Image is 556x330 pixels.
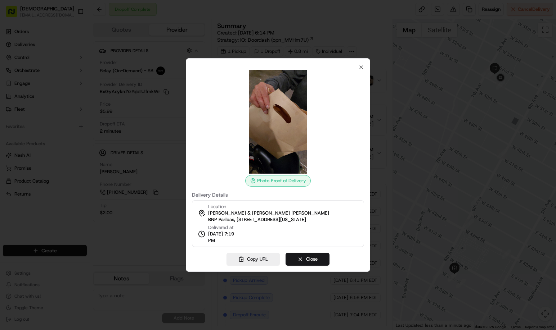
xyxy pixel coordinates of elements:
[58,101,118,114] a: 💻API Documentation
[68,104,116,111] span: API Documentation
[122,71,131,79] button: Start new chat
[208,216,306,223] span: BNP Paribas, [STREET_ADDRESS][US_STATE]
[226,70,330,174] img: photo_proof_of_delivery image
[208,203,226,210] span: Location
[7,29,131,40] p: Welcome 👋
[286,253,329,266] button: Close
[4,101,58,114] a: 📗Knowledge Base
[208,210,329,216] span: [PERSON_NAME] & [PERSON_NAME] [PERSON_NAME]
[7,69,20,82] img: 1736555255976-a54dd68f-1ca7-489b-9aae-adbdc363a1c4
[24,69,118,76] div: Start new chat
[227,253,280,266] button: Copy URL
[51,122,87,127] a: Powered byPylon
[7,7,22,22] img: Nash
[7,105,13,111] div: 📗
[14,104,55,111] span: Knowledge Base
[72,122,87,127] span: Pylon
[61,105,67,111] div: 💻
[245,175,311,187] div: Photo Proof of Delivery
[208,231,241,244] span: [DATE] 7:19 PM
[192,192,364,197] label: Delivery Details
[208,224,241,231] span: Delivered at
[19,46,130,54] input: Got a question? Start typing here...
[24,76,91,82] div: We're available if you need us!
